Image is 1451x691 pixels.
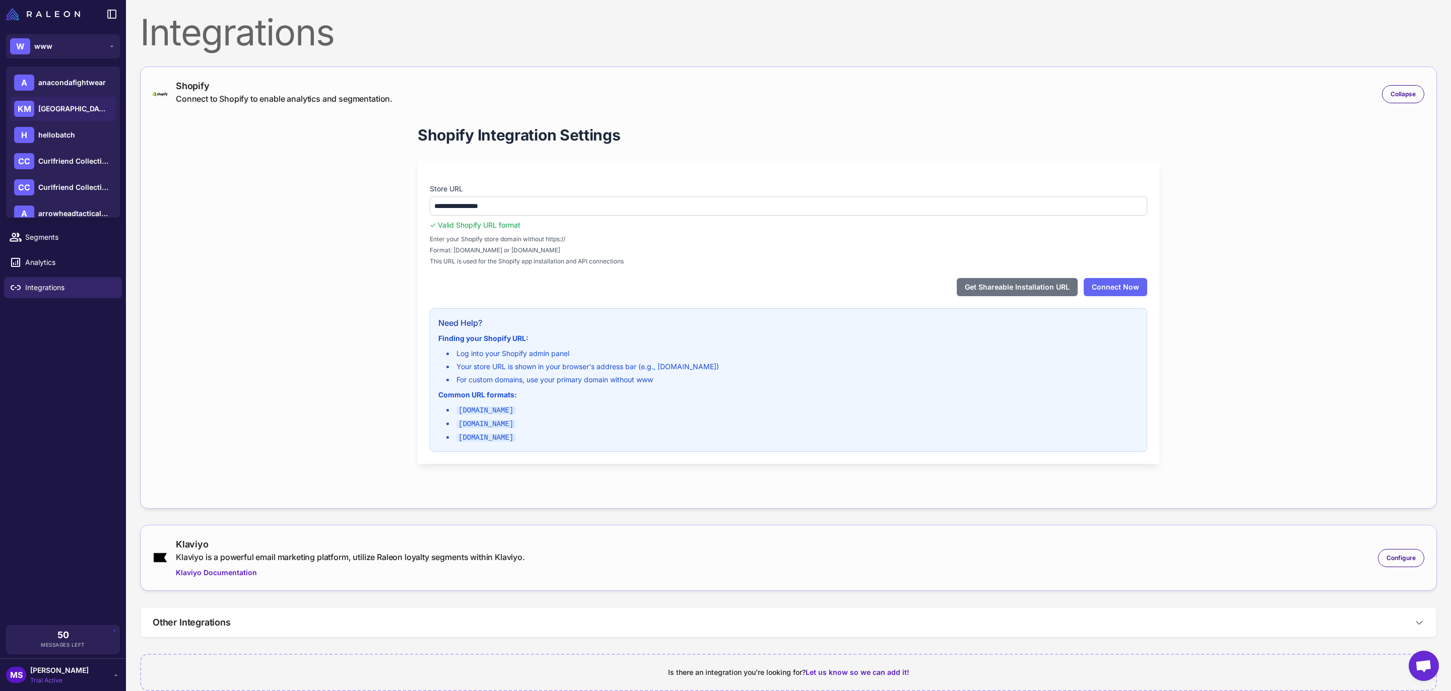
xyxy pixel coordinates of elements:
a: Integrations [4,277,122,298]
a: Email Design [4,151,122,172]
li: Your store URL is shown in your browser's address bar (e.g., [DOMAIN_NAME]) [446,361,1139,372]
span: Curlfriend Collective [38,182,109,193]
span: [PERSON_NAME] [30,665,89,676]
div: CC [14,153,34,169]
div: Klaviyo is a powerful email marketing platform, utilize Raleon loyalty segments within Klaviyo. [176,551,525,563]
div: Connect to Shopify to enable analytics and segmentation. [176,93,392,105]
h3: Other Integrations [153,615,231,629]
div: Shopify [176,79,392,93]
button: Connect Now [1084,278,1147,296]
li: Log into your Shopify admin panel [446,348,1139,359]
span: Messages Left [41,641,85,649]
img: shopify-logo-primary-logo-456baa801ee66a0a435671082365958316831c9960c480451dd0330bcdae304f.svg [153,92,168,96]
img: klaviyo.png [153,552,168,563]
span: Let us know so we can add it! [806,668,909,676]
code: [DOMAIN_NAME] [456,420,515,428]
code: [DOMAIN_NAME] [456,434,515,442]
div: Integrations [140,14,1437,50]
span: anacondafightwear [38,77,106,88]
strong: Common URL formats: [438,390,517,399]
strong: Finding your Shopify URL: [438,334,529,342]
a: Klaviyo Documentation [176,567,525,578]
a: Analytics [4,252,122,273]
div: CC [14,179,34,195]
span: Segments [25,232,114,243]
span: Format: [DOMAIN_NAME] or [DOMAIN_NAME] [430,246,1147,255]
span: Enter your Shopify store domain without https:// [430,235,1147,244]
div: KM [14,101,34,117]
span: hellobatch [38,129,75,141]
button: Other Integrations [141,607,1436,637]
button: Wwww [6,34,120,58]
div: A [14,75,34,91]
button: Get Shareable Installation URL [957,278,1078,296]
div: Open chat [1409,651,1439,681]
div: W [10,38,30,54]
span: Collapse [1391,90,1416,99]
span: www [34,41,52,52]
div: MS [6,667,26,683]
a: Calendar [4,201,122,223]
span: arrowheadtacticalapparel [38,208,109,219]
h1: Shopify Integration Settings [418,125,621,145]
span: Trial Active [30,676,89,685]
img: Raleon Logo [6,8,80,20]
div: A [14,205,34,222]
code: [DOMAIN_NAME] [456,406,515,414]
span: [GEOGRAPHIC_DATA] [38,103,109,114]
span: Integrations [25,282,114,293]
a: Segments [4,227,122,248]
h3: Need Help? [438,317,1139,329]
span: 50 [57,631,69,640]
span: Configure [1387,554,1416,563]
a: Campaigns [4,176,122,197]
a: Raleon Logo [6,8,84,20]
a: Chats [4,101,122,122]
span: This URL is used for the Shopify app installation and API connections [430,257,1147,266]
a: Knowledge [4,126,122,147]
li: For custom domains, use your primary domain without www [446,374,1139,385]
div: Is there an integration you're looking for? [153,667,1424,678]
span: Curlfriend Collective [38,156,109,167]
div: Klaviyo [176,537,525,551]
div: H [14,127,34,143]
div: ✓ Valid Shopify URL format [430,220,1147,231]
label: Store URL [430,183,1147,194]
span: Analytics [25,257,114,268]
